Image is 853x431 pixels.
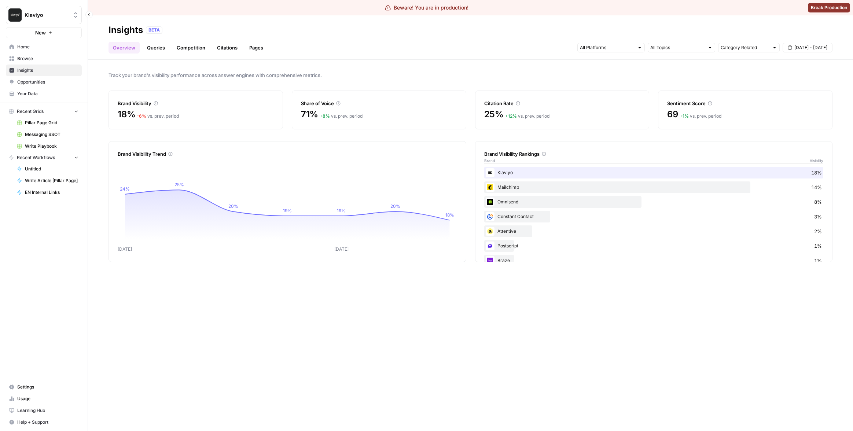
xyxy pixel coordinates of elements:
span: 1% [814,257,822,264]
span: Write Playbook [25,143,78,150]
tspan: 19% [283,208,292,213]
button: Help + Support [6,416,82,428]
span: Break Production [811,4,847,11]
div: Share of Voice [301,100,457,107]
div: vs. prev. period [505,113,549,119]
img: or48ckoj2dr325ui2uouqhqfwspy [486,198,494,206]
a: Usage [6,393,82,405]
img: 3j9qnj2pq12j0e9szaggu3i8lwoi [486,256,494,265]
span: Learning Hub [17,407,78,414]
a: Pillar Page Grid [14,117,82,129]
input: All Platforms [580,44,634,51]
span: 18% [118,108,135,120]
span: Home [17,44,78,50]
span: Insights [17,67,78,74]
div: Postscript [484,240,824,252]
tspan: 18% [445,212,454,218]
span: [DATE] - [DATE] [794,44,827,51]
span: Settings [17,384,78,390]
a: Learning Hub [6,405,82,416]
div: Braze [484,255,824,266]
a: Overview [109,42,140,54]
span: Help + Support [17,419,78,426]
span: 8% [814,198,822,206]
a: Write Article [Pillar Page] [14,175,82,187]
span: + 12 % [505,113,517,119]
span: 18% [811,169,822,176]
span: 3% [814,213,822,220]
span: Brand [484,158,495,163]
button: [DATE] - [DATE] [783,43,832,52]
div: Mailchimp [484,181,824,193]
img: Klaviyo Logo [8,8,22,22]
span: + 8 % [320,113,330,119]
button: Recent Workflows [6,152,82,163]
span: Untitled [25,166,78,172]
span: Visibility [810,158,823,163]
span: Klaviyo [25,11,69,19]
div: Citation Rate [484,100,640,107]
div: Brand Visibility [118,100,274,107]
span: 2% [814,228,822,235]
input: Category Related [721,44,769,51]
a: Messaging SSOT [14,129,82,140]
input: All Topics [650,44,705,51]
a: Pages [245,42,268,54]
button: New [6,27,82,38]
img: d03zj4el0aa7txopwdneenoutvcu [486,168,494,177]
img: fxnkixr6jbtdipu3lra6hmajxwf3 [486,242,494,250]
img: n07qf5yuhemumpikze8icgz1odva [486,227,494,236]
span: + 1 % [680,113,689,119]
a: Opportunities [6,76,82,88]
div: Brand Visibility Trend [118,150,457,158]
div: Brand Visibility Rankings [484,150,824,158]
span: Recent Grids [17,108,44,115]
div: Insights [109,24,143,36]
img: rg202btw2ktor7h9ou5yjtg7epnf [486,212,494,221]
tspan: 24% [120,186,130,192]
span: 71% [301,108,318,120]
div: vs. prev. period [137,113,179,119]
a: Browse [6,53,82,65]
div: Sentiment Score [667,100,823,107]
span: Opportunities [17,79,78,85]
span: 1% [814,242,822,250]
span: Browse [17,55,78,62]
button: Break Production [808,3,850,12]
span: 25% [484,108,504,120]
span: New [35,29,46,36]
button: Workspace: Klaviyo [6,6,82,24]
span: EN Internal Links [25,189,78,196]
a: Citations [213,42,242,54]
a: Untitled [14,163,82,175]
span: Track your brand's visibility performance across answer engines with comprehensive metrics. [109,71,832,79]
tspan: [DATE] [334,246,349,252]
a: Home [6,41,82,53]
span: 14% [811,184,822,191]
tspan: 19% [337,208,346,213]
div: Klaviyo [484,167,824,178]
div: vs. prev. period [680,113,721,119]
div: Attentive [484,225,824,237]
tspan: 20% [390,203,400,209]
span: Usage [17,395,78,402]
div: vs. prev. period [320,113,363,119]
a: EN Internal Links [14,187,82,198]
a: Settings [6,381,82,393]
span: Messaging SSOT [25,131,78,138]
span: Your Data [17,91,78,97]
img: pg21ys236mnd3p55lv59xccdo3xy [486,183,494,192]
div: BETA [146,26,162,34]
span: – 6 % [137,113,146,119]
a: Insights [6,65,82,76]
a: Your Data [6,88,82,100]
div: Constant Contact [484,211,824,222]
button: Recent Grids [6,106,82,117]
tspan: [DATE] [118,246,132,252]
span: Recent Workflows [17,154,55,161]
span: Write Article [Pillar Page] [25,177,78,184]
tspan: 20% [228,203,238,209]
div: Omnisend [484,196,824,208]
a: Queries [143,42,169,54]
div: Beware! You are in production! [385,4,468,11]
